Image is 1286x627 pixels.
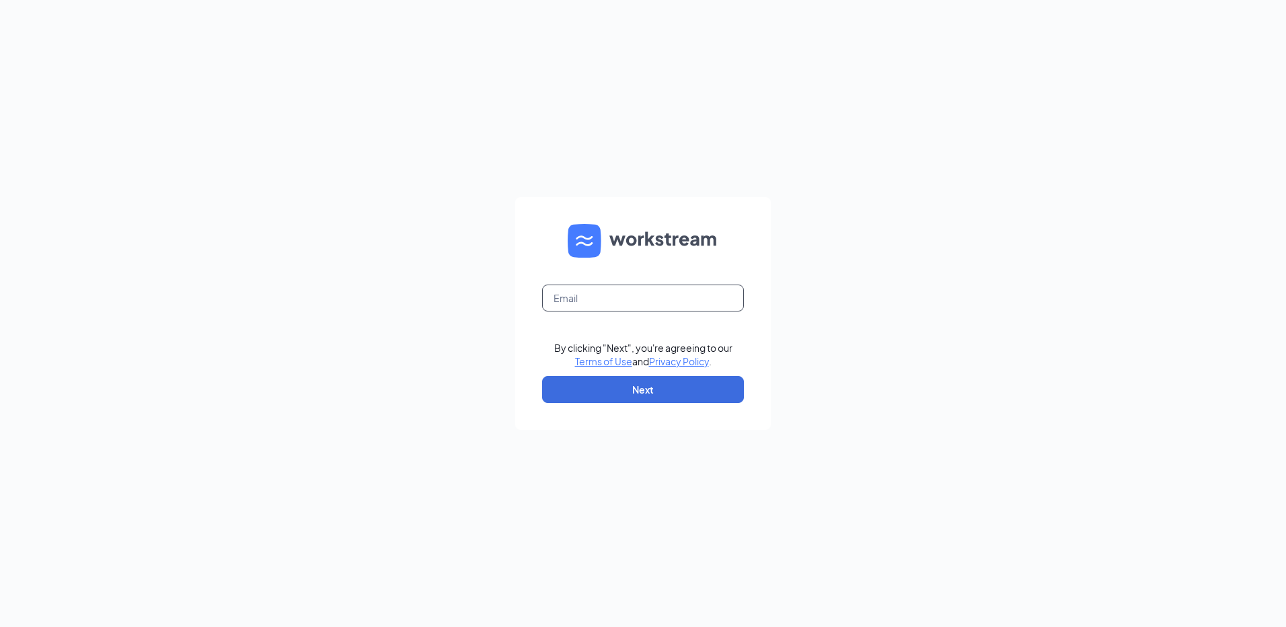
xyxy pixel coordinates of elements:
div: By clicking "Next", you're agreeing to our and . [554,341,732,368]
button: Next [542,376,744,403]
a: Privacy Policy [649,355,709,367]
input: Email [542,285,744,311]
a: Terms of Use [575,355,632,367]
img: WS logo and Workstream text [568,224,718,258]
